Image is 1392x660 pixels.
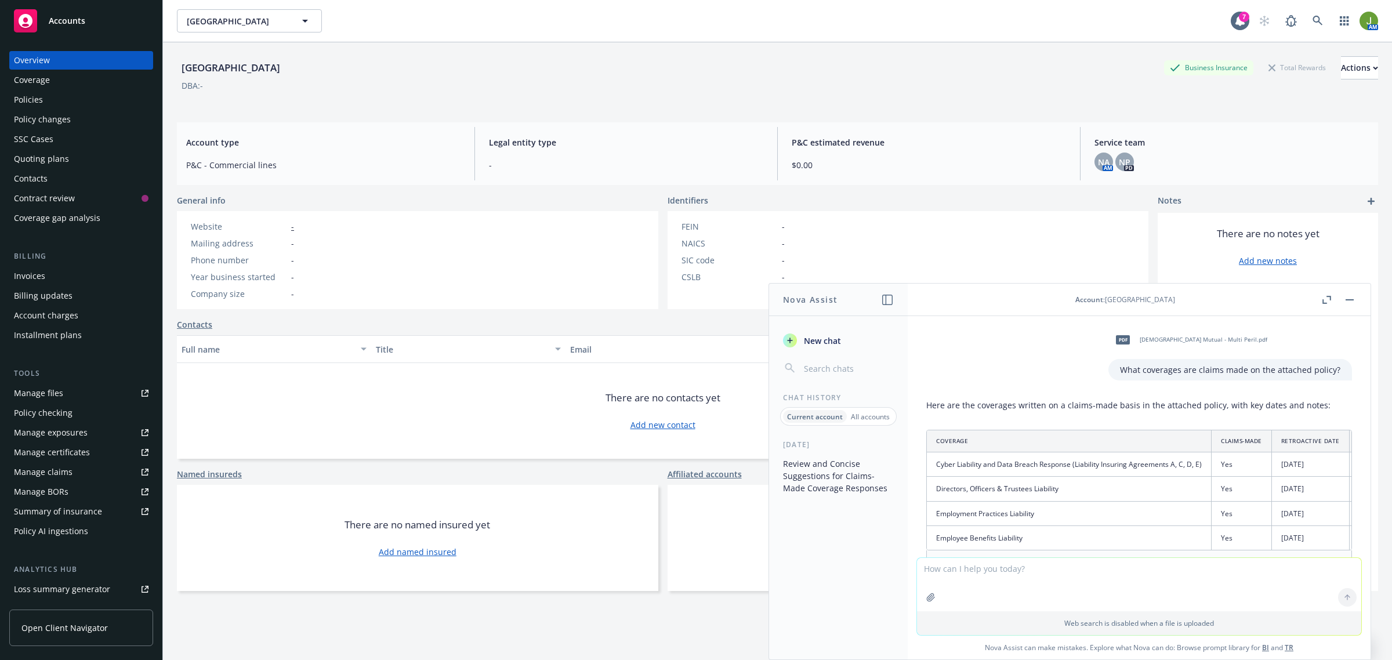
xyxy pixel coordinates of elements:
[177,318,212,331] a: Contacts
[1212,525,1272,550] td: Yes
[9,51,153,70] a: Overview
[191,237,287,249] div: Mailing address
[14,306,78,325] div: Account charges
[9,90,153,109] a: Policies
[376,343,548,356] div: Title
[9,71,153,89] a: Coverage
[9,564,153,575] div: Analytics hub
[9,368,153,379] div: Tools
[186,136,461,148] span: Account type
[177,60,285,75] div: [GEOGRAPHIC_DATA]
[14,404,72,422] div: Policy checking
[1253,9,1276,32] a: Start snowing
[186,159,461,171] span: P&C - Commercial lines
[14,502,102,521] div: Summary of insurance
[291,288,294,300] span: -
[1271,452,1349,477] td: [DATE]
[291,254,294,266] span: -
[14,209,100,227] div: Coverage gap analysis
[1094,136,1369,148] span: Service team
[14,130,53,148] div: SSC Cases
[927,477,1212,501] td: Directors, Officers & Trustees Liability
[1360,12,1378,30] img: photo
[924,618,1354,628] p: Web search is disabled when a file is uploaded
[1075,295,1103,304] span: Account
[769,440,908,449] div: [DATE]
[782,254,785,266] span: -
[9,522,153,541] a: Policy AI ingestions
[9,267,153,285] a: Invoices
[681,271,777,283] div: CSLB
[9,189,153,208] a: Contract review
[9,483,153,501] a: Manage BORs
[9,306,153,325] a: Account charges
[49,16,85,26] span: Accounts
[9,423,153,442] a: Manage exposures
[1285,643,1293,652] a: TR
[1075,295,1175,304] div: : [GEOGRAPHIC_DATA]
[681,254,777,266] div: SIC code
[1262,643,1269,652] a: BI
[782,237,785,249] span: -
[14,150,69,168] div: Quoting plans
[1306,9,1329,32] a: Search
[927,430,1212,452] th: Coverage
[14,423,88,442] div: Manage exposures
[1164,60,1253,75] div: Business Insurance
[668,468,742,480] a: Affiliated accounts
[681,220,777,233] div: FEIN
[1140,336,1267,343] span: [DEMOGRAPHIC_DATA] Mutual - Multi Peril.pdf
[668,194,708,206] span: Identifiers
[14,71,50,89] div: Coverage
[9,110,153,129] a: Policy changes
[14,110,71,129] div: Policy changes
[926,399,1352,411] p: Here are the coverages written on a claims-made basis in the attached policy, with key dates and ...
[1212,477,1272,501] td: Yes
[1341,56,1378,79] button: Actions
[1098,156,1110,168] span: NA
[1116,335,1130,344] span: pdf
[9,326,153,344] a: Installment plans
[792,159,1066,171] span: $0.00
[782,220,785,233] span: -
[851,412,890,422] p: All accounts
[9,443,153,462] a: Manage certificates
[9,130,153,148] a: SSC Cases
[14,443,90,462] div: Manage certificates
[291,237,294,249] span: -
[14,51,50,70] div: Overview
[9,384,153,402] a: Manage files
[182,343,354,356] div: Full name
[1333,9,1356,32] a: Switch app
[1108,325,1270,354] div: pdf[DEMOGRAPHIC_DATA] Mutual - Multi Peril.pdf
[1279,9,1303,32] a: Report a Bug
[769,393,908,402] div: Chat History
[1239,12,1249,22] div: 7
[14,169,48,188] div: Contacts
[1341,57,1378,79] div: Actions
[1119,156,1130,168] span: NP
[1212,452,1272,477] td: Yes
[345,518,490,532] span: There are no named insured yet
[177,9,322,32] button: [GEOGRAPHIC_DATA]
[191,220,287,233] div: Website
[9,150,153,168] a: Quoting plans
[1212,430,1272,452] th: Claims-made
[9,580,153,599] a: Loss summary generator
[912,636,1366,659] span: Nova Assist can make mistakes. Explore what Nova can do: Browse prompt library for and
[802,360,894,376] input: Search chats
[14,189,75,208] div: Contract review
[1271,501,1349,525] td: [DATE]
[489,159,763,171] span: -
[802,335,841,347] span: New chat
[570,343,872,356] div: Email
[681,237,777,249] div: NAICS
[191,254,287,266] div: Phone number
[778,454,898,498] button: Review and Concise Suggestions for Claims-Made Coverage Responses
[14,463,72,481] div: Manage claims
[14,90,43,109] div: Policies
[1271,477,1349,501] td: [DATE]
[177,194,226,206] span: General info
[792,136,1066,148] span: P&C estimated revenue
